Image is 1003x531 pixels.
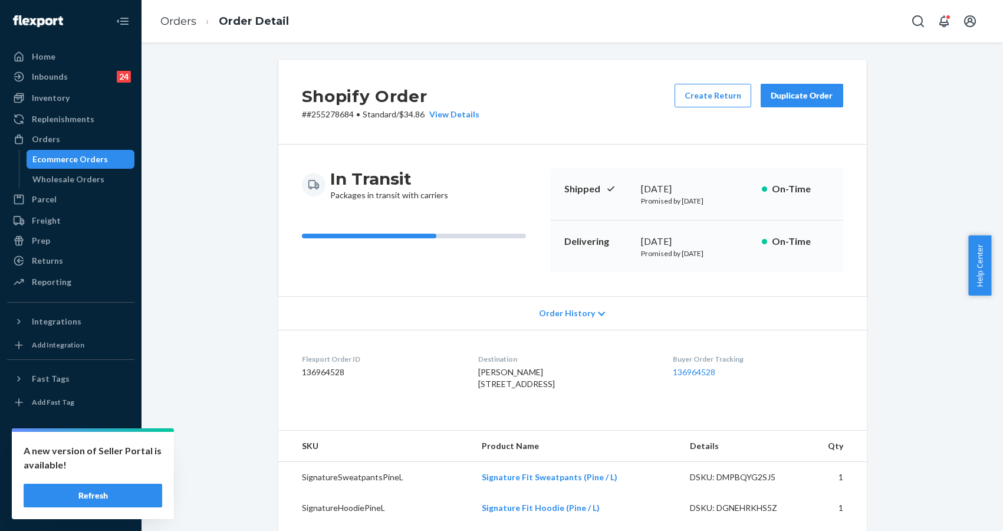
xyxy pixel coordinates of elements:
p: Promised by [DATE] [641,248,752,258]
td: 1 [810,462,867,493]
p: Delivering [564,235,632,248]
div: Reporting [32,276,71,288]
div: Fast Tags [32,373,70,385]
a: Order Detail [219,15,289,28]
a: Home [7,47,134,66]
button: Open account menu [958,9,982,33]
a: Prep [7,231,134,250]
div: 24 [117,71,131,83]
div: Replenishments [32,113,94,125]
div: Freight [32,215,61,227]
p: Promised by [DATE] [641,196,752,206]
span: Order History [539,307,595,319]
button: Integrations [7,312,134,331]
button: Refresh [24,484,162,507]
button: Talk to Support [7,458,134,477]
button: Create Return [675,84,751,107]
div: Inbounds [32,71,68,83]
dt: Destination [478,354,654,364]
a: Replenishments [7,110,134,129]
a: Help Center [7,478,134,497]
a: Returns [7,251,134,270]
a: Settings [7,438,134,457]
div: [DATE] [641,182,752,196]
button: Give Feedback [7,498,134,517]
a: Inbounds24 [7,67,134,86]
a: Orders [7,130,134,149]
div: Duplicate Order [771,90,833,101]
p: Shipped [564,182,632,196]
a: Orders [160,15,196,28]
span: [PERSON_NAME] [STREET_ADDRESS] [478,367,555,389]
div: Returns [32,255,63,267]
p: On-Time [772,182,829,196]
a: Add Fast Tag [7,393,134,412]
span: • [356,109,360,119]
button: Open notifications [932,9,956,33]
p: # #255278684 / $34.86 [302,109,479,120]
a: Ecommerce Orders [27,150,135,169]
th: Qty [810,431,867,462]
a: Wholesale Orders [27,170,135,189]
div: Packages in transit with carriers [330,168,448,201]
button: Open Search Box [906,9,930,33]
iframe: Opens a widget where you can chat to one of our agents [928,496,991,525]
div: Add Fast Tag [32,397,74,407]
th: SKU [278,431,472,462]
button: Help Center [968,235,991,296]
div: Inventory [32,92,70,104]
dt: Flexport Order ID [302,354,459,364]
div: DSKU: DGNEHRKHS5Z [690,502,801,514]
div: [DATE] [641,235,752,248]
a: 136964528 [673,367,715,377]
div: DSKU: DMPBQYG2SJ5 [690,471,801,483]
a: Signature Fit Hoodie (Pine / L) [482,503,600,513]
button: View Details [425,109,479,120]
a: Reporting [7,273,134,291]
a: Add Integration [7,336,134,355]
ol: breadcrumbs [151,4,298,39]
td: SignatureHoodiePineL [278,493,472,523]
button: Duplicate Order [761,84,843,107]
a: Inventory [7,88,134,107]
a: Parcel [7,190,134,209]
th: Product Name [472,431,681,462]
td: SignatureSweatpantsPineL [278,462,472,493]
th: Details [680,431,810,462]
div: Prep [32,235,50,247]
h3: In Transit [330,168,448,189]
img: Flexport logo [13,15,63,27]
button: Close Navigation [111,9,134,33]
dt: Buyer Order Tracking [673,354,843,364]
dd: 136964528 [302,366,459,378]
a: Freight [7,211,134,230]
div: Ecommerce Orders [32,153,108,165]
h2: Shopify Order [302,84,479,109]
div: Add Integration [32,340,84,350]
div: Orders [32,133,60,145]
div: Parcel [32,194,57,205]
div: Integrations [32,316,81,327]
a: Signature Fit Sweatpants (Pine / L) [482,472,617,482]
button: Fast Tags [7,369,134,388]
div: Home [32,51,55,63]
div: Wholesale Orders [32,173,104,185]
span: Standard [363,109,396,119]
td: 1 [810,493,867,523]
p: On-Time [772,235,829,248]
p: A new version of Seller Portal is available! [24,444,162,472]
